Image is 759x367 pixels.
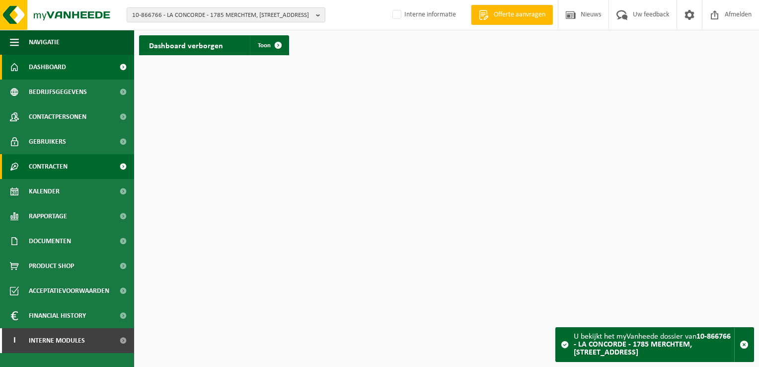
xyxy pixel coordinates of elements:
span: I [10,328,19,353]
span: Product Shop [29,254,74,278]
span: Acceptatievoorwaarden [29,278,109,303]
button: 10-866766 - LA CONCORDE - 1785 MERCHTEM, [STREET_ADDRESS] [127,7,325,22]
label: Interne informatie [390,7,456,22]
span: Gebruikers [29,129,66,154]
h2: Dashboard verborgen [139,35,233,55]
span: Offerte aanvragen [491,10,548,20]
span: Documenten [29,229,71,254]
div: U bekijkt het myVanheede dossier van [574,328,734,362]
span: Financial History [29,303,86,328]
span: Bedrijfsgegevens [29,80,87,104]
span: Kalender [29,179,60,204]
span: Contactpersonen [29,104,86,129]
a: Toon [250,35,288,55]
a: Offerte aanvragen [471,5,553,25]
span: Interne modules [29,328,85,353]
span: 10-866766 - LA CONCORDE - 1785 MERCHTEM, [STREET_ADDRESS] [132,8,312,23]
span: Toon [258,42,271,49]
span: Rapportage [29,204,67,229]
span: Navigatie [29,30,60,55]
span: Contracten [29,154,68,179]
span: Dashboard [29,55,66,80]
strong: 10-866766 - LA CONCORDE - 1785 MERCHTEM, [STREET_ADDRESS] [574,333,731,357]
